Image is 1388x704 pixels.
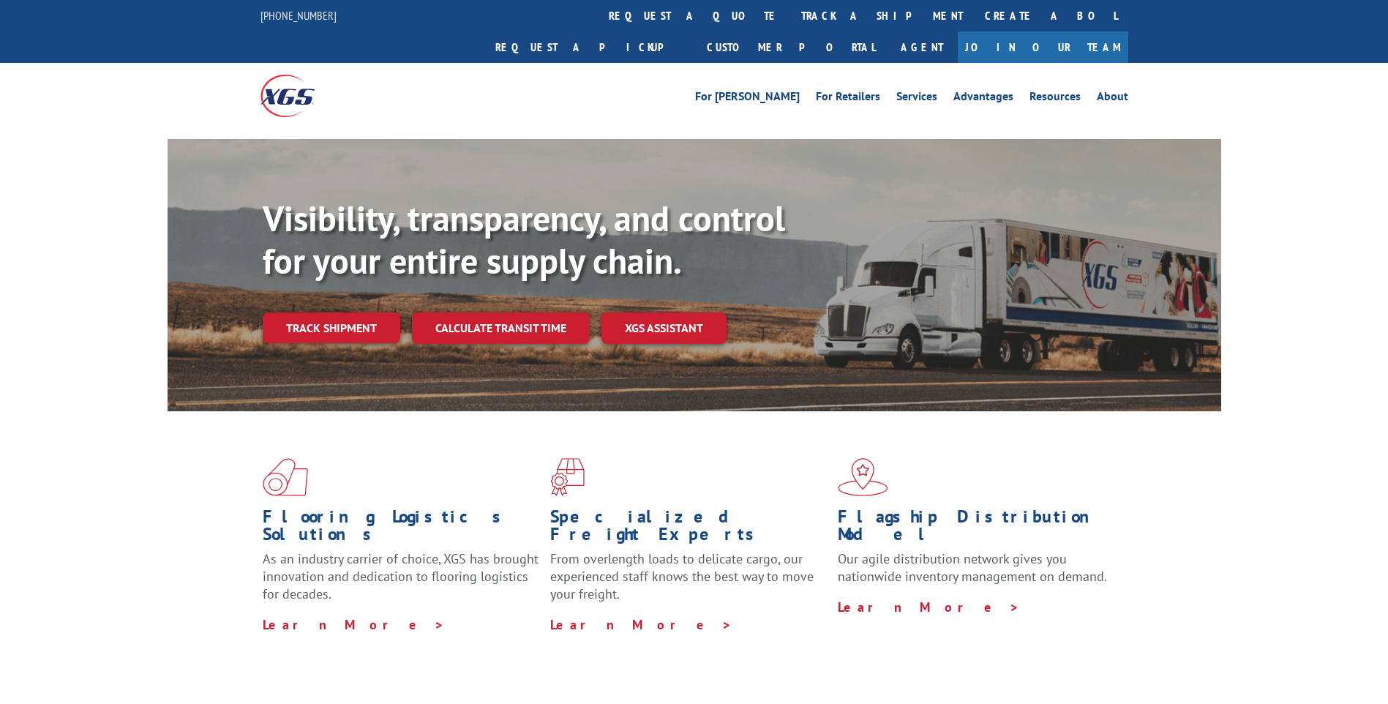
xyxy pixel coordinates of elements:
a: Join Our Team [958,31,1128,63]
a: Track shipment [263,312,400,343]
a: [PHONE_NUMBER] [260,8,337,23]
a: Learn More > [550,616,732,633]
a: For Retailers [816,91,880,107]
img: xgs-icon-focused-on-flooring-red [550,458,585,496]
a: Request a pickup [484,31,696,63]
h1: Specialized Freight Experts [550,508,827,550]
a: Resources [1029,91,1081,107]
h1: Flagship Distribution Model [838,508,1114,550]
a: XGS ASSISTANT [601,312,727,344]
a: Learn More > [263,616,445,633]
b: Visibility, transparency, and control for your entire supply chain. [263,195,785,283]
a: Calculate transit time [412,312,590,344]
p: From overlength loads to delicate cargo, our experienced staff knows the best way to move your fr... [550,550,827,615]
span: As an industry carrier of choice, XGS has brought innovation and dedication to flooring logistics... [263,550,539,602]
a: Agent [886,31,958,63]
a: For [PERSON_NAME] [695,91,800,107]
img: xgs-icon-total-supply-chain-intelligence-red [263,458,308,496]
a: Advantages [953,91,1013,107]
a: Services [896,91,937,107]
img: xgs-icon-flagship-distribution-model-red [838,458,888,496]
a: Customer Portal [696,31,886,63]
a: Learn More > [838,599,1020,615]
h1: Flooring Logistics Solutions [263,508,539,550]
a: About [1097,91,1128,107]
span: Our agile distribution network gives you nationwide inventory management on demand. [838,550,1107,585]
